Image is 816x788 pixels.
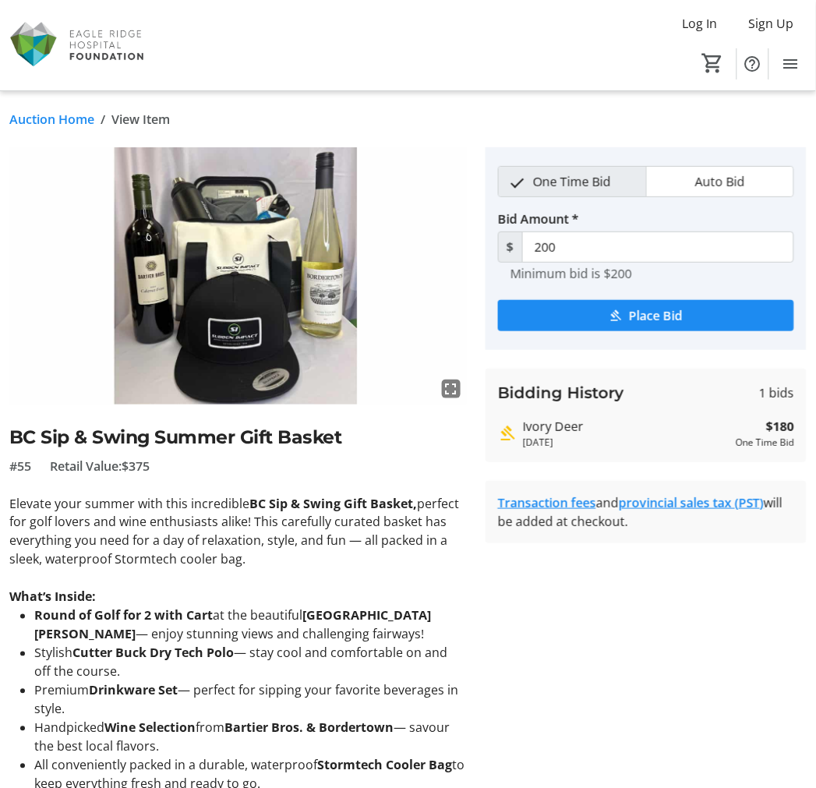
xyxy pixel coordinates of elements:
[749,14,794,33] span: Sign Up
[101,110,105,129] span: /
[498,424,517,443] mat-icon: Highest bid
[683,14,718,33] span: Log In
[737,48,768,80] button: Help
[523,417,729,436] div: Ivory Deer
[619,494,765,511] a: provincial sales tax (PST)
[104,719,196,737] strong: Wine Selection
[510,266,632,281] tr-hint: Minimum bid is $200
[9,494,467,569] p: Elevate your summer with this incredible perfect for golf lovers and wine enthusiasts alike! This...
[699,49,727,77] button: Cart
[523,436,729,450] div: [DATE]
[249,495,417,512] strong: BC Sip & Swing Gift Basket,
[524,167,620,196] span: One Time Bid
[89,682,178,699] strong: Drinkware Set
[34,681,467,719] li: Premium — perfect for sipping your favorite beverages in style.
[111,110,170,129] span: View Item
[775,48,807,80] button: Menu
[670,11,730,36] button: Log In
[72,645,234,662] strong: Cutter Buck Dry Tech Polo
[9,588,96,606] strong: What’s Inside:
[686,167,754,196] span: Auto Bid
[317,757,452,774] strong: Stormtech Cooler Bag
[224,719,394,737] strong: Bartier Bros. & Bordertown
[9,110,94,129] a: Auction Home
[34,606,467,644] li: at the beautiful — enjoy stunning views and challenging fairways!
[498,493,794,531] div: and will be added at checkout.
[9,457,31,475] span: #55
[498,494,596,511] a: Transaction fees
[736,436,794,450] div: One Time Bid
[34,719,467,756] li: Handpicked from — savour the best local flavors.
[50,457,150,475] span: Retail Value: $375
[34,607,431,643] strong: [GEOGRAPHIC_DATA][PERSON_NAME]
[498,300,794,331] button: Place Bid
[629,306,683,325] span: Place Bid
[9,423,467,451] h2: BC Sip & Swing Summer Gift Basket
[34,607,213,624] strong: Round of Golf for 2 with Cart
[766,417,794,436] strong: $180
[759,383,794,402] span: 1 bids
[737,11,807,36] button: Sign Up
[34,644,467,681] li: Stylish — stay cool and comfortable on and off the course.
[442,380,461,398] mat-icon: fullscreen
[498,381,624,405] h3: Bidding History
[9,6,148,84] img: Eagle Ridge Hospital Foundation's Logo
[9,147,467,405] img: Image
[498,210,579,228] label: Bid Amount *
[498,231,523,263] span: $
